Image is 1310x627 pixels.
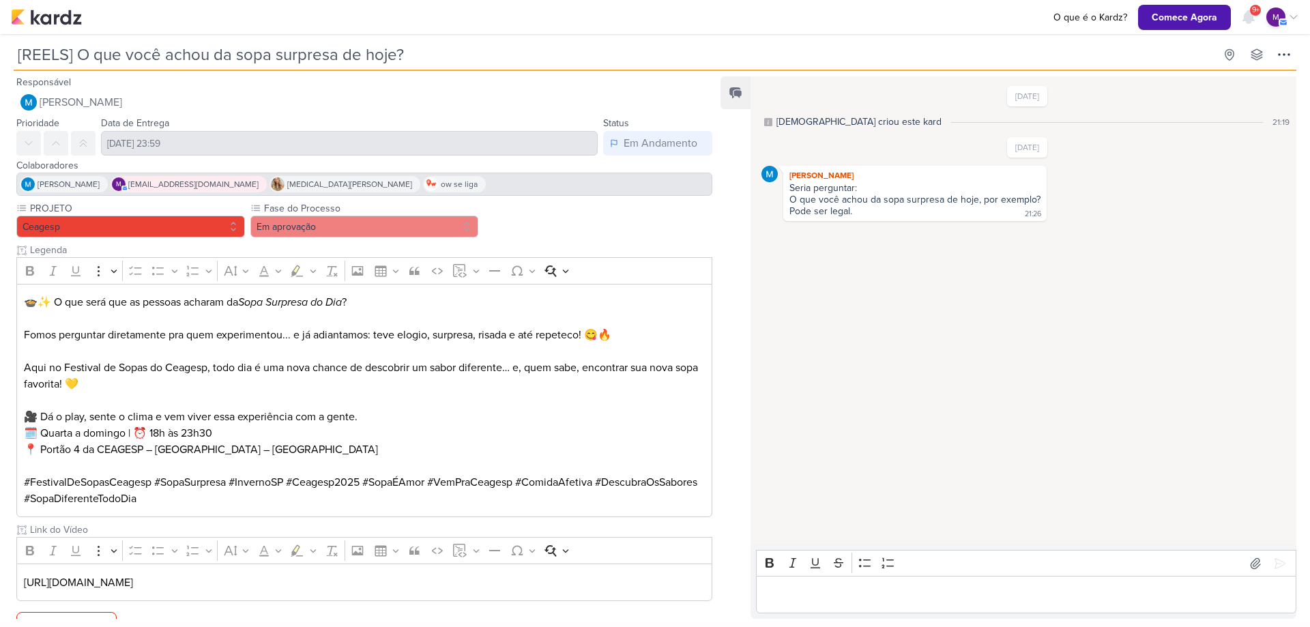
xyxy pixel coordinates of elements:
button: Em Andamento [603,131,712,156]
div: Link do Vídeo [27,523,91,537]
span: 9+ [1252,5,1260,16]
div: Editor toolbar [16,537,712,564]
img: kardz.app [11,9,82,25]
img: MARIANA MIRANDA [761,166,778,182]
img: MARIANA MIRANDA [21,177,35,191]
p: 🍲✨ O que será que as pessoas acharam da ? [24,294,705,310]
div: 21:26 [1025,209,1041,220]
div: Seria perguntar: O que você achou da sopa surpresa de hoje, por exemplo? Pode ser legal. [789,182,1040,217]
span: [MEDICAL_DATA][PERSON_NAME] [287,178,412,190]
button: Em aprovação [250,216,479,237]
div: [PERSON_NAME] [786,169,1044,182]
span: [PERSON_NAME] [38,178,100,190]
div: Editor editing area: main [16,284,712,518]
img: MARIANA MIRANDA [20,94,37,111]
label: Fase do Processo [263,201,479,216]
label: PROJETO [29,201,245,216]
p: 🗓️ Quarta a domingo | ⏰ 18h às 23h30 📍 Portão 4 da CEAGESP – [GEOGRAPHIC_DATA] – [GEOGRAPHIC_DATA... [24,425,705,507]
p: 🎥 Dá o play, sente o clima e vem viver essa experiência com a gente. [24,409,705,425]
a: O que é o Kardz? [1048,10,1133,25]
input: Select a date [101,131,598,156]
span: ow se liga [441,178,478,190]
label: Status [603,117,629,129]
button: Comece Agora [1138,5,1231,30]
span: [EMAIL_ADDRESS][DOMAIN_NAME] [128,178,259,190]
input: Kard Sem Título [14,42,1214,67]
button: Ceagesp [16,216,245,237]
div: 21:19 [1272,116,1290,128]
div: Legenda [27,243,70,257]
div: Editor editing area: main [16,564,712,601]
div: Em Andamento [624,135,697,151]
i: Sopa Surpresa do Dia [238,295,342,309]
div: Colaboradores [16,158,712,173]
button: [PERSON_NAME] [16,90,712,115]
div: Editor editing area: main [756,576,1296,613]
p: Aqui no Festival de Sopas do Ceagesp, todo dia é uma nova chance de descobrir um sabor diferente…... [24,360,705,392]
div: Editor toolbar [756,550,1296,577]
label: Data de Entrega [101,117,169,129]
p: m [116,181,121,188]
p: Fomos perguntar diretamente pra quem experimentou... e já adiantamos: teve elogio, surpresa, risa... [24,327,705,343]
span: [PERSON_NAME] [40,94,122,111]
label: Responsável [16,76,71,88]
div: mlegnaioli@gmail.com [112,177,126,191]
p: m [1272,11,1279,23]
div: Editor toolbar [16,257,712,284]
div: [DEMOGRAPHIC_DATA] criou este kard [776,115,942,129]
img: Yasmin Yumi [271,177,285,191]
img: ow se liga [424,177,438,191]
div: mlegnaioli@gmail.com [1266,8,1285,27]
p: [URL][DOMAIN_NAME] [24,574,705,591]
label: Prioridade [16,117,59,129]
